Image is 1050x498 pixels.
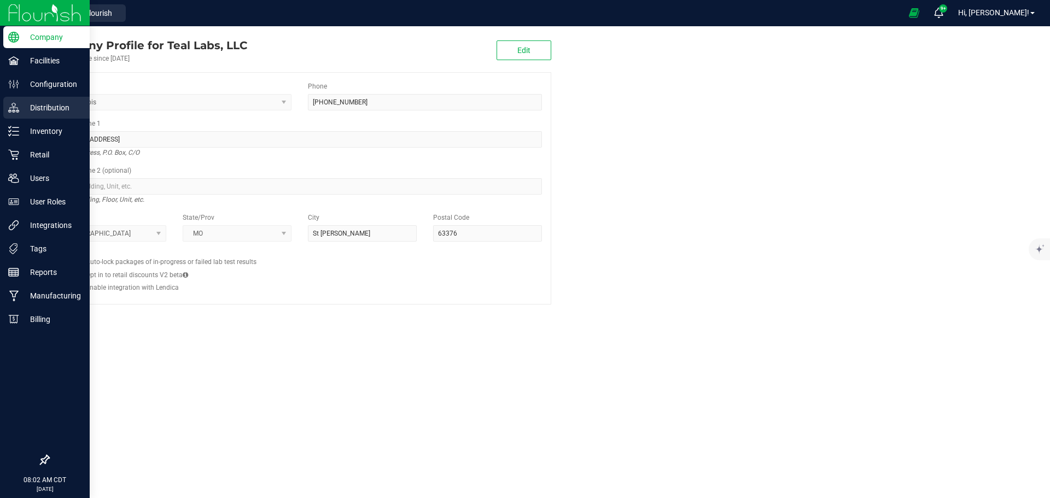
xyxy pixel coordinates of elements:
p: Reports [19,266,85,279]
label: City [308,213,319,222]
label: Auto-lock packages of in-progress or failed lab test results [86,257,256,267]
p: Integrations [19,219,85,232]
p: Manufacturing [19,289,85,302]
inline-svg: Manufacturing [8,290,19,301]
inline-svg: Reports [8,267,19,278]
label: Postal Code [433,213,469,222]
p: Facilities [19,54,85,67]
p: Billing [19,313,85,326]
span: Open Ecommerce Menu [902,2,926,24]
p: Retail [19,148,85,161]
inline-svg: Distribution [8,102,19,113]
h2: Configs [57,250,542,257]
inline-svg: Configuration [8,79,19,90]
p: 08:02 AM CDT [5,475,85,485]
inline-svg: Retail [8,149,19,160]
span: 9+ [941,7,946,11]
label: State/Prov [183,213,214,222]
button: Edit [497,40,551,60]
p: Tags [19,242,85,255]
p: Inventory [19,125,85,138]
inline-svg: Facilities [8,55,19,66]
input: Postal Code [433,225,542,242]
label: Opt in to retail discounts V2 beta [86,270,188,280]
p: Company [19,31,85,44]
label: Enable integration with Lendica [86,283,179,292]
p: [DATE] [5,485,85,493]
input: City [308,225,417,242]
p: Configuration [19,78,85,91]
input: Address [57,131,542,148]
input: Suite, Building, Unit, etc. [57,178,542,195]
p: Distribution [19,101,85,114]
div: Teal Labs, LLC [48,37,247,54]
p: User Roles [19,195,85,208]
inline-svg: Company [8,32,19,43]
i: Street address, P.O. Box, C/O [57,146,139,159]
inline-svg: Integrations [8,220,19,231]
input: (123) 456-7890 [308,94,542,110]
span: Hi, [PERSON_NAME]! [958,8,1029,17]
inline-svg: User Roles [8,196,19,207]
inline-svg: Billing [8,314,19,325]
label: Address Line 2 (optional) [57,166,131,175]
span: Edit [517,46,530,55]
label: Phone [308,81,327,91]
inline-svg: Tags [8,243,19,254]
div: Account active since [DATE] [48,54,247,63]
inline-svg: Inventory [8,126,19,137]
p: Users [19,172,85,185]
inline-svg: Users [8,173,19,184]
i: Suite, Building, Floor, Unit, etc. [57,193,144,206]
